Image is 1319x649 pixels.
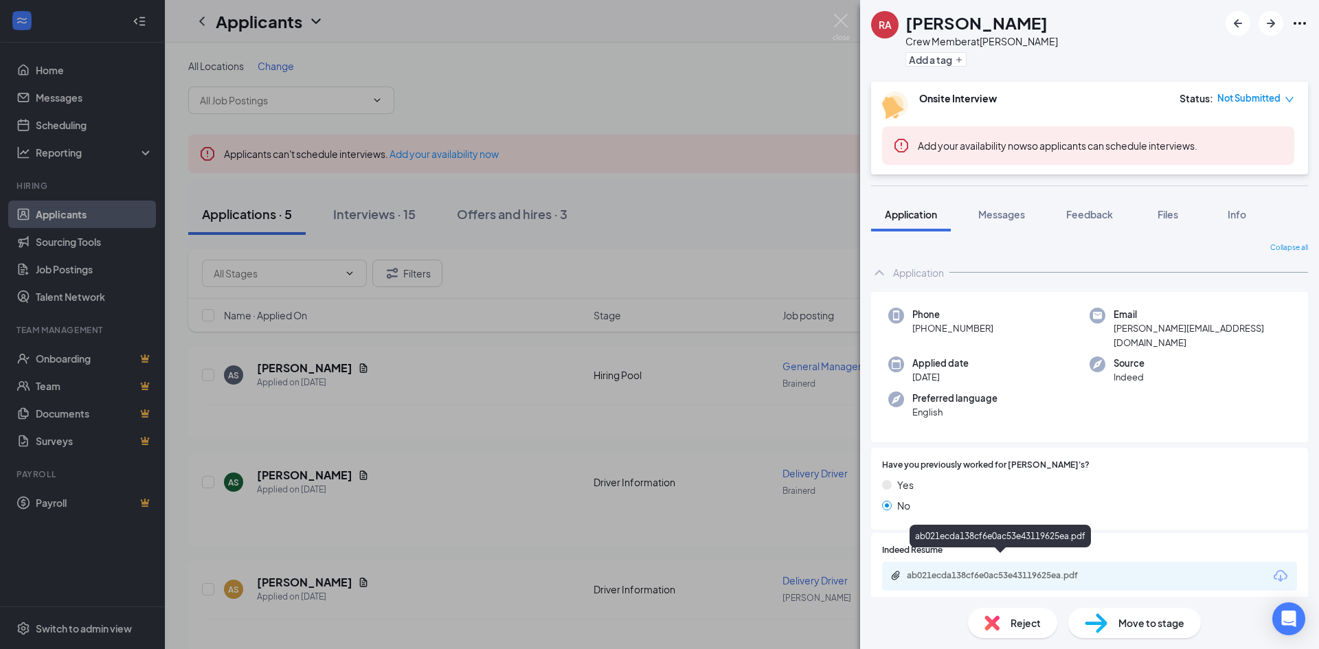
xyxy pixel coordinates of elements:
button: PlusAdd a tag [905,52,967,67]
span: Files [1158,208,1178,220]
button: ArrowRight [1259,11,1283,36]
span: [DATE] [912,370,969,384]
span: Indeed [1114,370,1145,384]
span: Phone [912,308,993,321]
span: [PHONE_NUMBER] [912,321,993,335]
span: Yes [897,477,914,492]
span: Info [1228,208,1246,220]
span: Messages [978,208,1025,220]
div: Open Intercom Messenger [1272,602,1305,635]
span: Feedback [1066,208,1113,220]
button: Add your availability now [918,139,1027,152]
div: Status : [1180,91,1213,105]
span: Applied date [912,356,969,370]
span: Not Submitted [1217,91,1281,105]
div: ab021ecda138cf6e0ac53e43119625ea.pdf [910,525,1091,547]
svg: ArrowLeftNew [1230,15,1246,32]
span: so applicants can schedule interviews. [918,139,1197,152]
b: Onsite Interview [919,92,997,104]
h1: [PERSON_NAME] [905,11,1048,34]
span: Reject [1011,615,1041,630]
span: Move to stage [1118,615,1184,630]
button: ArrowLeftNew [1226,11,1250,36]
span: English [912,405,997,419]
span: Application [885,208,937,220]
span: Source [1114,356,1145,370]
svg: Ellipses [1292,15,1308,32]
svg: Error [893,137,910,154]
svg: Plus [955,56,963,64]
span: down [1285,95,1294,104]
span: Have you previously worked for [PERSON_NAME]'s? [882,459,1090,472]
span: [PERSON_NAME][EMAIL_ADDRESS][DOMAIN_NAME] [1114,321,1291,350]
span: Email [1114,308,1291,321]
svg: Paperclip [890,570,901,581]
svg: ChevronUp [871,264,888,281]
span: No [897,498,910,513]
span: Collapse all [1270,242,1308,253]
div: RA [879,18,892,32]
div: Crew Member at [PERSON_NAME] [905,34,1058,48]
svg: ArrowRight [1263,15,1279,32]
svg: Download [1272,568,1289,584]
a: Paperclipab021ecda138cf6e0ac53e43119625ea.pdf [890,570,1113,583]
div: ab021ecda138cf6e0ac53e43119625ea.pdf [907,570,1099,581]
span: Indeed Resume [882,544,943,557]
span: Preferred language [912,391,997,405]
div: Application [893,266,944,280]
